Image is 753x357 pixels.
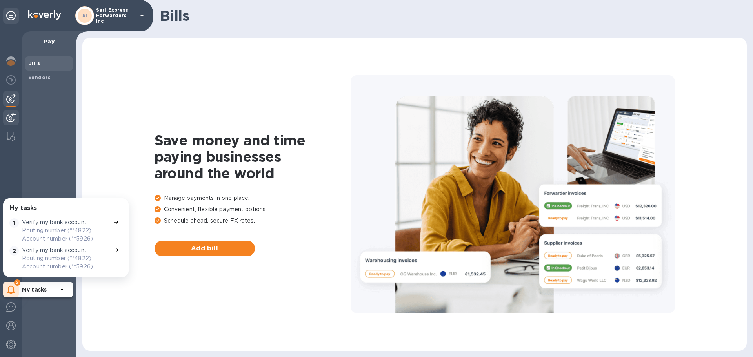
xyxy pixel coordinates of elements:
h1: Save money and time paying businesses around the world [155,132,351,181]
p: Routing number (**4822) Account number (**5926) [22,254,110,271]
p: Pay [28,38,70,45]
h3: My tasks [9,205,37,212]
img: Foreign exchange [6,75,16,85]
img: Logo [28,10,61,20]
b: My tasks [22,286,47,293]
p: Verify my bank account. [22,246,88,254]
p: Routing number (**4822) Account number (**5926) [22,227,110,243]
span: 1 [9,218,19,228]
p: Schedule ahead, secure FX rates. [155,217,351,225]
b: Bills [28,60,40,66]
b: SI [82,13,87,18]
div: Unpin categories [3,8,19,24]
span: Add bill [161,244,249,253]
p: Convenient, flexible payment options. [155,205,351,214]
span: 2 [9,246,19,256]
h1: Bills [160,7,740,24]
p: Manage payments in one place. [155,194,351,202]
p: Verify my bank account. [22,218,88,227]
button: Add bill [155,241,255,256]
span: 2 [14,279,20,286]
p: Sari Express Forwarders Inc [96,7,135,24]
b: Vendors [28,74,51,80]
